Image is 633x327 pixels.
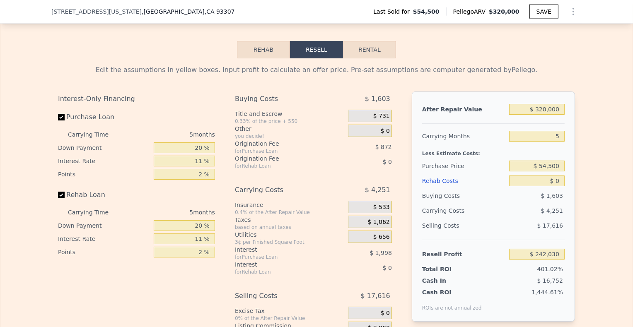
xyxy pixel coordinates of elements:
div: Carrying Costs [422,203,474,218]
span: , [GEOGRAPHIC_DATA] [142,7,234,16]
div: Excise Tax [235,307,345,315]
div: 5 months [125,206,215,219]
span: $ 0 [381,127,390,135]
span: $ 17,616 [537,222,563,229]
div: for Rehab Loan [235,269,327,275]
div: Purchase Price [422,159,506,173]
div: Less Estimate Costs: [422,144,565,159]
span: $ 0 [383,264,392,271]
span: $ 533 [373,204,390,211]
span: $54,500 [413,7,440,16]
div: Interest-Only Financing [58,91,215,106]
div: Points [58,245,150,259]
div: 3¢ per Finished Square Foot [235,239,345,245]
div: Origination Fee [235,139,327,148]
button: Resell [290,41,343,58]
span: Pellego ARV [453,7,489,16]
div: 0.4% of the After Repair Value [235,209,345,216]
div: Carrying Time [68,128,122,141]
div: Interest Rate [58,232,150,245]
span: 1,444.61% [532,289,563,296]
div: Rehab Costs [422,173,506,188]
div: Edit the assumptions in yellow boxes. Input profit to calculate an offer price. Pre-set assumptio... [58,65,575,75]
div: After Repair Value [422,102,506,117]
div: Carrying Months [422,129,506,144]
div: Total ROI [422,265,474,273]
div: 0% of the After Repair Value [235,315,345,322]
span: $ 872 [375,144,392,150]
span: $ 0 [383,159,392,165]
div: Down Payment [58,141,150,154]
label: Rehab Loan [58,188,150,202]
button: Rental [343,41,396,58]
div: Other [235,125,345,133]
div: Taxes [235,216,345,224]
div: Carrying Time [68,206,122,219]
span: $ 17,616 [361,289,390,303]
button: SAVE [529,4,558,19]
span: $ 16,752 [537,277,563,284]
input: Rehab Loan [58,192,65,198]
div: Selling Costs [235,289,327,303]
div: Cash In [422,277,474,285]
div: Carrying Costs [235,183,327,197]
div: Selling Costs [422,218,506,233]
span: $ 1,603 [541,192,563,199]
span: $ 1,603 [365,91,390,106]
div: Utilities [235,231,345,239]
div: Origination Fee [235,154,327,163]
span: $ 4,251 [365,183,390,197]
span: , CA 93307 [205,8,235,15]
div: for Rehab Loan [235,163,327,169]
div: you decide! [235,133,345,139]
div: 0.33% of the price + 550 [235,118,345,125]
input: Purchase Loan [58,114,65,120]
span: [STREET_ADDRESS][US_STATE] [51,7,142,16]
div: Title and Escrow [235,110,345,118]
div: for Purchase Loan [235,254,327,260]
div: for Purchase Loan [235,148,327,154]
div: Buying Costs [235,91,327,106]
span: $ 731 [373,113,390,120]
div: Buying Costs [422,188,506,203]
span: $320,000 [489,8,519,15]
span: $ 0 [381,310,390,317]
label: Purchase Loan [58,110,150,125]
span: $ 1,062 [367,219,389,226]
div: based on annual taxes [235,224,345,231]
div: Points [58,168,150,181]
div: ROIs are not annualized [422,296,482,311]
div: Resell Profit [422,247,506,262]
span: $ 656 [373,233,390,241]
div: Interest [235,260,327,269]
span: 401.02% [537,266,563,272]
button: Rehab [237,41,290,58]
div: Down Payment [58,219,150,232]
div: Interest Rate [58,154,150,168]
span: $ 1,998 [370,250,391,256]
div: Interest [235,245,327,254]
div: Insurance [235,201,345,209]
div: Cash ROI [422,288,482,296]
div: 5 months [125,128,215,141]
button: Show Options [565,3,582,20]
span: Last Sold for [373,7,413,16]
span: $ 4,251 [541,207,563,214]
